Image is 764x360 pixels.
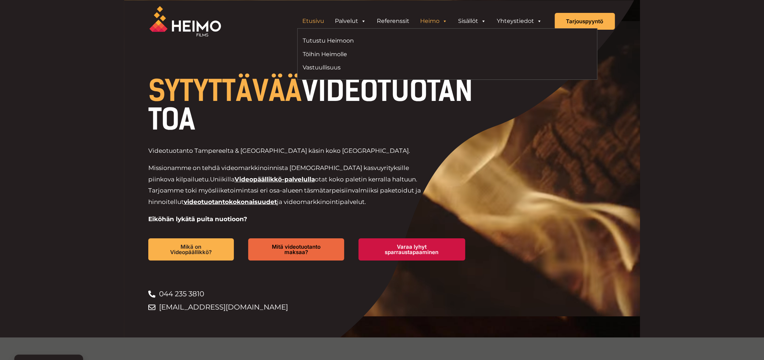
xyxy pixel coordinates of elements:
a: Tarjouspyyntö [555,13,615,30]
a: Mitä videotuotanto maksaa? [248,238,344,261]
p: Missionamme on tehdä videomarkkinoinnista [DEMOGRAPHIC_DATA] kasvuyrityksille piinkova kilpailuetu. [148,162,431,208]
a: Palvelut [330,14,372,28]
span: valmiiksi paketoidut ja hinnoitellut [148,187,421,205]
aside: Header Widget 1 [294,14,551,28]
a: 044 235 3810 [148,287,480,301]
span: Mitä videotuotanto maksaa? [260,244,332,255]
span: [EMAIL_ADDRESS][DOMAIN_NAME] [157,301,288,314]
a: Videopäällikkö-palvelulla [235,176,315,183]
img: Heimo Filmsin logo [149,6,221,37]
a: Tutustu Heimoon [303,36,442,45]
a: Referenssit [372,14,415,28]
span: ja videomarkkinointipalvelut. [277,198,366,205]
span: 044 235 3810 [157,287,204,301]
strong: Eiköhän lykätä puita nuotioon? [148,215,247,223]
span: SYTYTTÄVÄÄ [148,74,302,108]
span: Uniikilla [210,176,235,183]
a: Sisällöt [453,14,492,28]
a: Töihin Heimolle [303,49,442,59]
a: Etusivu [297,14,330,28]
a: [EMAIL_ADDRESS][DOMAIN_NAME] [148,301,480,314]
span: liiketoimintasi eri osa-alueen täsmätarpeisiin [215,187,352,194]
p: Videotuotanto Tampereelta & [GEOGRAPHIC_DATA] käsin koko [GEOGRAPHIC_DATA]. [148,145,431,157]
h1: VIDEOTUOTANTOA [148,77,480,134]
a: Vastuullisuus [303,63,442,72]
span: Varaa lyhyt sparraustapaaminen [370,244,454,255]
a: Varaa lyhyt sparraustapaaminen [359,238,465,261]
a: Heimo [415,14,453,28]
a: Yhteystiedot [492,14,548,28]
span: Mikä on Videopäällikkö? [160,244,223,255]
a: Mikä on Videopäällikkö? [148,238,234,261]
a: videotuotantokokonaisuudet [184,198,277,205]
